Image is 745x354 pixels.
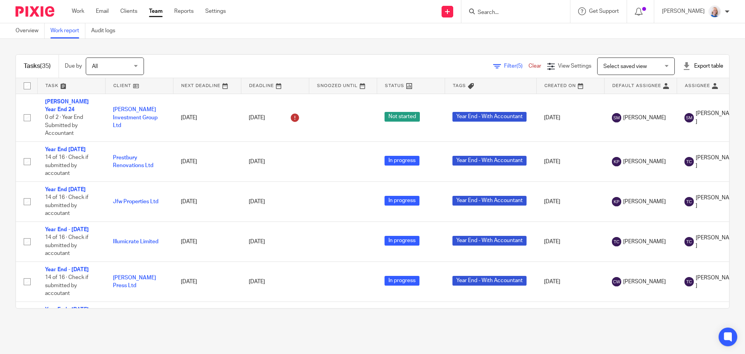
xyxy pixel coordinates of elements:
span: 14 of 16 · Check if submitted by accoutant [45,195,88,216]
div: [DATE] [249,238,301,246]
td: [DATE] [536,181,604,221]
a: Clients [120,7,137,15]
input: Search [477,9,547,16]
span: [PERSON_NAME] [696,234,737,250]
span: In progress [385,236,419,246]
td: [DATE] [536,302,604,342]
img: svg%3E [684,157,694,166]
span: Year End - With Accountant [452,276,527,286]
p: [PERSON_NAME] [662,7,705,15]
span: [PERSON_NAME] [623,278,666,286]
a: Year End - [DATE] [45,227,89,232]
span: 14 of 16 · Check if submitted by accoutant [45,155,88,176]
span: [PERSON_NAME] [696,154,737,170]
img: svg%3E [684,237,694,246]
div: Export table [683,62,723,70]
a: Prestbury Renovations Ltd [113,155,153,168]
img: Low%20Res%20-%20Your%20Support%20Team%20-5.jpg [709,5,721,18]
span: [PERSON_NAME] [623,158,666,166]
span: All [92,64,98,69]
td: [DATE] [173,141,241,181]
span: 14 of 16 · Check if submitted by accoutant [45,275,88,296]
a: Illumicrate Limited [113,239,158,244]
span: [PERSON_NAME] [623,238,666,246]
h1: Tasks [24,62,51,70]
span: Year End - With Accountant [452,112,527,122]
span: In progress [385,196,419,206]
a: Work [72,7,84,15]
a: [PERSON_NAME] Press Ltd [113,275,156,288]
span: [PERSON_NAME] [696,274,737,290]
a: Year End - [DATE] [45,267,89,272]
span: [PERSON_NAME] [696,194,737,210]
span: [PERSON_NAME] [623,114,666,122]
a: [PERSON_NAME] Investment Group Ltd [113,107,158,128]
img: svg%3E [684,197,694,206]
a: Work report [50,23,85,38]
span: Tags [453,84,466,88]
span: (35) [40,63,51,69]
span: Get Support [589,9,619,14]
img: svg%3E [612,157,621,166]
td: [DATE] [536,221,604,262]
p: Due by [65,62,82,70]
span: Year End - With Accountant [452,196,527,206]
img: svg%3E [612,237,621,246]
a: Year End [DATE] [45,147,86,152]
td: [DATE] [173,221,241,262]
span: View Settings [558,63,591,69]
div: [DATE] [249,278,301,286]
span: In progress [385,276,419,286]
img: svg%3E [612,113,621,122]
td: [DATE] [536,141,604,181]
a: Year End - [DATE] [45,307,89,312]
a: [PERSON_NAME] Year End 24 [45,99,89,112]
td: [DATE] [536,94,604,141]
span: In progress [385,156,419,166]
img: svg%3E [684,277,694,286]
span: Select saved view [603,64,647,69]
span: [PERSON_NAME] [696,110,737,126]
span: Year End - With Accountant [452,236,527,246]
a: Jfw Properties Ltd [113,199,158,204]
span: [PERSON_NAME] [623,198,666,206]
td: [DATE] [173,262,241,302]
div: [DATE] [249,112,301,124]
a: Year End [DATE] [45,187,86,192]
span: Not started [385,112,420,122]
td: [DATE] [173,181,241,221]
a: Overview [16,23,45,38]
a: Audit logs [91,23,121,38]
td: [DATE] [173,302,241,342]
td: [DATE] [536,262,604,302]
span: Year End - With Accountant [452,156,527,166]
img: Pixie [16,6,54,17]
div: [DATE] [249,158,301,166]
span: 14 of 16 · Check if submitted by accoutant [45,235,88,256]
div: [DATE] [249,198,301,206]
img: svg%3E [612,197,621,206]
span: Filter [504,63,528,69]
img: svg%3E [612,277,621,286]
td: [DATE] [173,94,241,141]
a: Team [149,7,163,15]
span: 0 of 2 · Year End Submitted by Accountant [45,115,83,136]
a: Settings [205,7,226,15]
a: Reports [174,7,194,15]
a: Clear [528,63,541,69]
img: svg%3E [684,113,694,122]
span: (5) [516,63,523,69]
a: Email [96,7,109,15]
